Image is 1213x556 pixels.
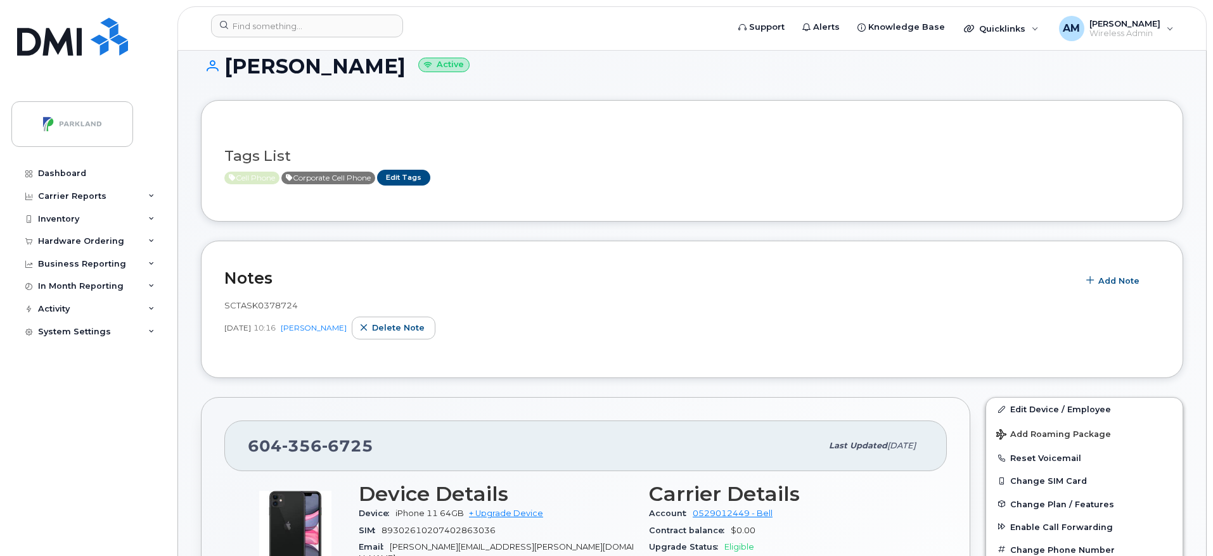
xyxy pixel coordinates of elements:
[729,15,793,40] a: Support
[986,398,1183,420] a: Edit Device / Employee
[887,441,916,450] span: [DATE]
[1078,269,1150,292] button: Add Note
[359,542,390,552] span: Email
[377,170,430,186] a: Edit Tags
[749,21,785,34] span: Support
[849,15,954,40] a: Knowledge Base
[979,23,1025,34] span: Quicklinks
[248,436,373,455] span: 604
[1010,499,1114,509] span: Change Plan / Features
[211,15,403,37] input: Find something...
[395,509,464,518] span: iPhone 11 64GB
[1089,28,1160,39] span: Wireless Admin
[868,21,945,34] span: Knowledge Base
[224,322,251,333] span: [DATE]
[986,493,1183,515] button: Change Plan / Features
[281,172,375,184] span: Active
[986,469,1183,492] button: Change SIM Card
[254,322,276,333] span: 10:16
[649,483,924,505] h3: Carrier Details
[731,526,755,535] span: $0.00
[224,300,298,310] span: SCTASK0378724
[282,436,322,455] span: 356
[224,269,1072,287] h2: Notes
[955,16,1048,41] div: Quicklinks
[996,429,1111,441] span: Add Roaming Package
[986,420,1183,446] button: Add Roaming Package
[281,323,347,332] a: [PERSON_NAME]
[322,436,373,455] span: 6725
[1098,275,1139,287] span: Add Note
[224,148,1160,164] h3: Tags List
[201,55,1183,77] h1: [PERSON_NAME]
[649,542,724,552] span: Upgrade Status
[469,509,543,518] a: + Upgrade Device
[829,441,887,450] span: Last updated
[986,515,1183,538] button: Enable Call Forwarding
[359,526,382,535] span: SIM
[813,21,840,34] span: Alerts
[649,526,731,535] span: Contract balance
[793,15,849,40] a: Alerts
[724,542,754,552] span: Eligible
[1063,21,1080,36] span: AM
[1010,522,1113,531] span: Enable Call Forwarding
[1050,16,1183,41] div: Athira Mani
[649,509,693,518] span: Account
[382,526,496,535] span: 89302610207402863036
[352,317,435,339] button: Delete note
[359,509,395,518] span: Device
[418,58,470,72] small: Active
[224,172,279,184] span: Active
[986,446,1183,469] button: Reset Voicemail
[693,509,773,518] a: 0529012449 - Bell
[372,322,425,334] span: Delete note
[359,483,634,505] h3: Device Details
